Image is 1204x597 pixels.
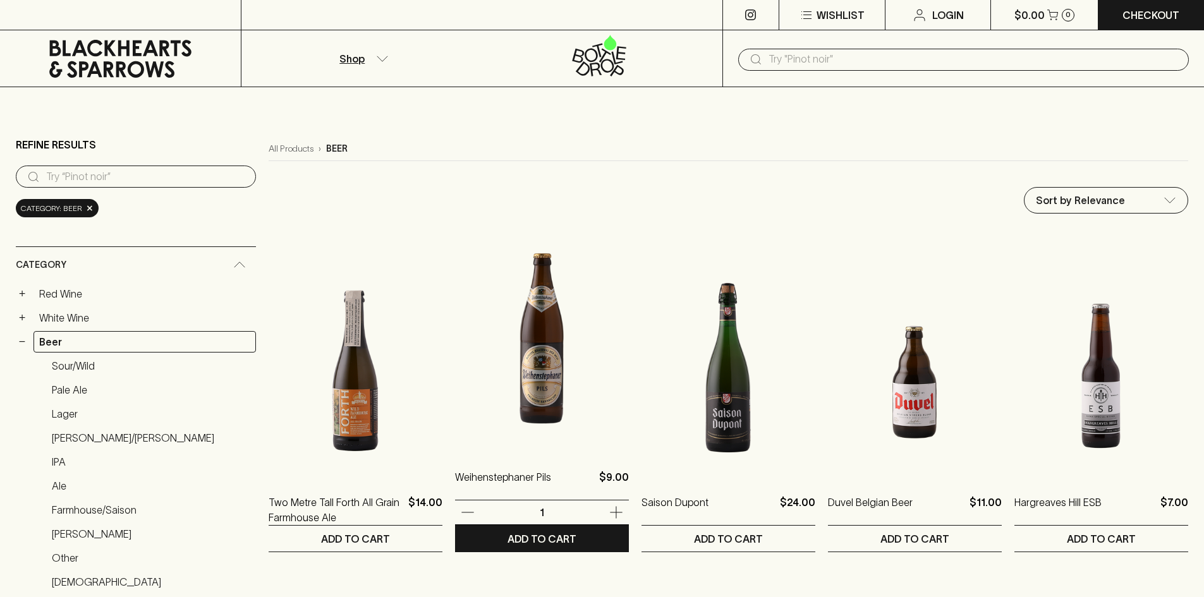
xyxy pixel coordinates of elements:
p: ADD TO CART [1067,531,1136,546]
a: [PERSON_NAME] [46,523,256,545]
p: $24.00 [780,495,815,525]
a: Other [46,547,256,569]
a: Red Wine [33,283,256,305]
p: $7.00 [1160,495,1188,525]
button: ADD TO CART [1014,526,1188,552]
button: ADD TO CART [269,526,442,552]
a: White Wine [33,307,256,329]
p: Login [932,8,964,23]
p: Wishlist [817,8,865,23]
a: IPA [46,451,256,473]
a: Beer [33,331,256,353]
a: Weihenstephaner Pils [455,469,551,500]
p: Checkout [1122,8,1179,23]
a: Lager [46,403,256,425]
span: × [86,202,94,215]
button: − [16,335,28,348]
p: 1 [526,505,557,519]
a: All Products [269,142,313,155]
a: Hargreaves Hill ESB [1014,495,1102,525]
a: Two Metre Tall Forth All Grain Farmhouse Ale [269,495,403,525]
span: Category [16,257,66,273]
p: Shop [339,51,365,66]
input: Try “Pinot noir” [46,167,246,187]
div: Sort by Relevance [1025,188,1188,213]
p: ADD TO CART [694,531,763,546]
button: ADD TO CART [828,526,1002,552]
a: Pale Ale [46,379,256,401]
a: Saison Dupont [642,495,708,525]
img: Two Metre Tall Forth All Grain Farmhouse Ale [269,255,442,476]
p: $14.00 [408,495,442,525]
a: Duvel Belgian Beer [828,495,913,525]
p: Sort by Relevance [1036,193,1125,208]
p: $11.00 [970,495,1002,525]
button: ADD TO CART [642,526,815,552]
input: Try "Pinot noir" [769,49,1179,69]
button: + [16,287,28,300]
a: Farmhouse/Saison [46,499,256,521]
div: Category [16,247,256,283]
img: Hargreaves Hill ESB [1014,255,1188,476]
button: + [16,311,28,324]
button: Shop [241,30,482,87]
a: [DEMOGRAPHIC_DATA] [46,571,256,593]
p: ADD TO CART [321,531,390,546]
a: Sour/Wild [46,355,256,377]
button: ADD TO CART [455,526,629,552]
a: Ale [46,475,256,497]
p: 0 [1066,11,1071,18]
p: $0.00 [1014,8,1045,23]
span: Category: beer [21,202,82,215]
p: ⠀ [241,8,252,23]
img: Saison Dupont [642,255,815,476]
p: Refine Results [16,137,96,152]
p: ADD TO CART [508,531,576,546]
p: beer [326,142,348,155]
p: $9.00 [599,469,629,500]
img: Weihenstephaner Pils [455,229,629,450]
p: › [319,142,321,155]
p: ADD TO CART [880,531,949,546]
a: [PERSON_NAME]/[PERSON_NAME] [46,427,256,449]
img: Duvel Belgian Beer [828,255,1002,476]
